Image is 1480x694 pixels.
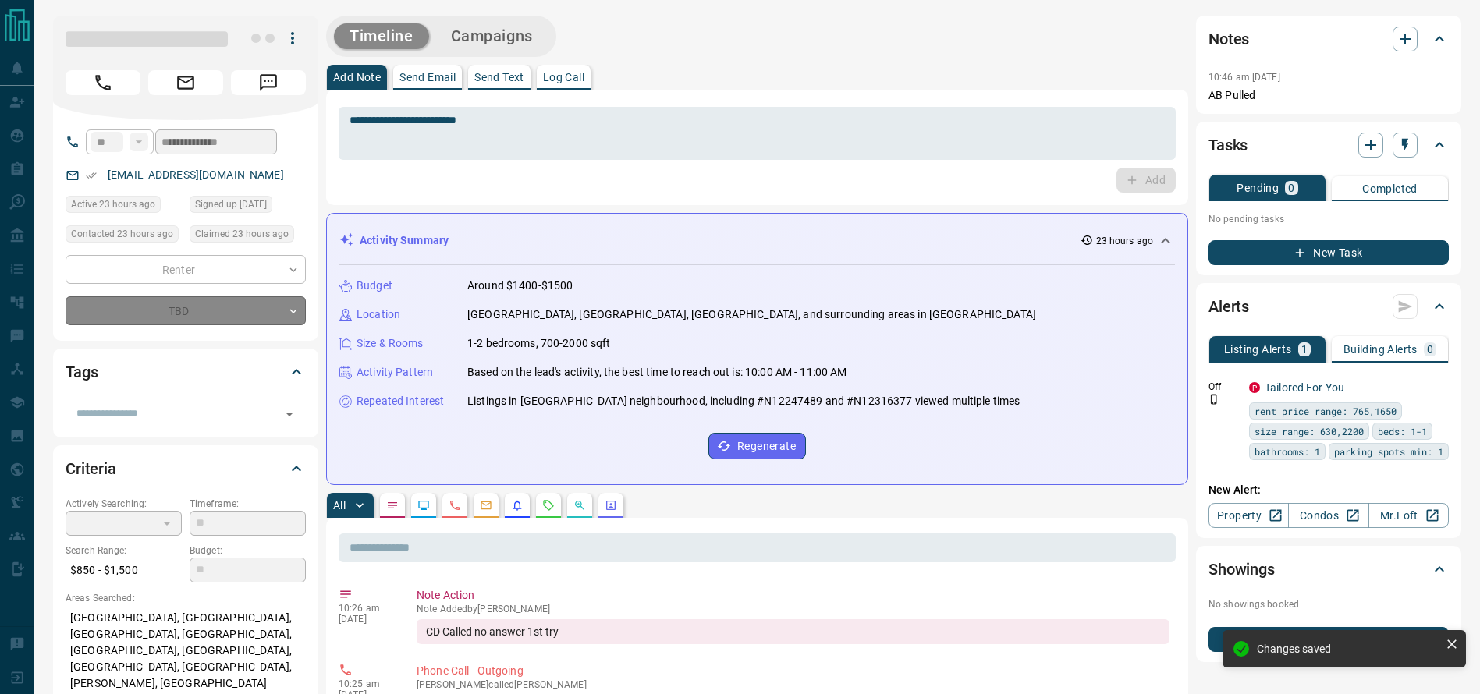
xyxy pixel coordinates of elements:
p: AB Pulled [1208,87,1449,104]
span: bathrooms: 1 [1255,444,1320,459]
p: Note Action [417,587,1169,604]
svg: Notes [386,499,399,512]
span: size range: 630,2200 [1255,423,1364,439]
button: Timeline [334,23,429,49]
p: Add Note [333,72,381,83]
h2: Criteria [66,456,116,481]
div: Renter [66,255,306,284]
a: Mr.Loft [1368,503,1449,528]
p: 1-2 bedrooms, 700-2000 sqft [467,335,611,352]
div: Changes saved [1257,643,1439,655]
h2: Alerts [1208,294,1249,319]
svg: Lead Browsing Activity [417,499,430,512]
p: 10:46 am [DATE] [1208,72,1280,83]
p: 10:25 am [339,678,393,689]
p: New Alert: [1208,482,1449,498]
p: 10:26 am [339,603,393,614]
p: Timeframe: [190,497,306,511]
div: Thu Sep 11 2025 [190,196,306,218]
span: Active 23 hours ago [71,197,155,212]
button: New Task [1208,240,1449,265]
p: Actively Searching: [66,497,182,511]
button: Open [279,403,300,425]
p: Log Call [543,72,584,83]
h2: Showings [1208,557,1275,582]
p: Location [357,306,400,323]
button: Campaigns [435,23,548,49]
svg: Calls [449,499,461,512]
span: Signed up [DATE] [195,197,267,212]
p: Send Email [399,72,456,83]
svg: Push Notification Only [1208,394,1219,405]
span: parking spots min: 1 [1334,444,1443,459]
svg: Listing Alerts [511,499,524,512]
textarea: To enrich screen reader interactions, please activate Accessibility in Grammarly extension settings [350,114,1165,154]
span: rent price range: 765,1650 [1255,403,1397,419]
a: Property [1208,503,1289,528]
h2: Notes [1208,27,1249,51]
p: Activity Pattern [357,364,433,381]
div: Activity Summary23 hours ago [339,226,1175,255]
div: Showings [1208,551,1449,588]
span: beds: 1-1 [1378,423,1427,439]
div: Thu Sep 11 2025 [190,225,306,247]
p: Listings in [GEOGRAPHIC_DATA] neighbourhood, including #N12247489 and #N12316377 viewed multiple ... [467,393,1020,409]
div: CD Called no answer 1st try [417,619,1169,644]
span: Message [231,70,306,95]
p: Building Alerts [1343,344,1418,355]
h2: Tasks [1208,133,1248,158]
p: [GEOGRAPHIC_DATA], [GEOGRAPHIC_DATA], [GEOGRAPHIC_DATA], and surrounding areas in [GEOGRAPHIC_DATA] [467,306,1036,323]
p: All [333,500,346,511]
button: Regenerate [708,433,806,459]
a: [EMAIL_ADDRESS][DOMAIN_NAME] [108,168,284,181]
svg: Opportunities [573,499,586,512]
div: Notes [1208,20,1449,58]
span: Call [66,70,140,95]
p: Send Text [474,72,524,83]
p: Note Added by [PERSON_NAME] [417,604,1169,614]
a: Condos [1288,503,1368,528]
div: Criteria [66,450,306,487]
p: Around $1400-$1500 [467,278,573,294]
div: Tasks [1208,126,1449,164]
p: 0 [1427,344,1433,355]
p: Size & Rooms [357,335,424,352]
div: Alerts [1208,288,1449,325]
p: Areas Searched: [66,591,306,605]
p: Completed [1362,183,1418,194]
div: Tags [66,353,306,391]
div: TBD [66,296,306,325]
p: [PERSON_NAME] called [PERSON_NAME] [417,679,1169,690]
p: No pending tasks [1208,207,1449,231]
div: Thu Sep 11 2025 [66,225,182,247]
button: New Showing [1208,627,1449,652]
p: $850 - $1,500 [66,558,182,583]
p: Listing Alerts [1224,344,1292,355]
p: Budget [357,278,392,294]
span: Claimed 23 hours ago [195,226,289,242]
svg: Agent Actions [605,499,617,512]
svg: Email Verified [86,170,97,181]
p: 0 [1288,182,1294,193]
a: Tailored For You [1265,381,1344,394]
p: Budget: [190,544,306,558]
p: 23 hours ago [1096,234,1153,248]
p: Off [1208,380,1240,394]
p: Pending [1237,182,1279,193]
p: [DATE] [339,614,393,625]
span: Contacted 23 hours ago [71,226,173,242]
p: Phone Call - Outgoing [417,663,1169,679]
p: Search Range: [66,544,182,558]
div: Thu Sep 11 2025 [66,196,182,218]
span: Email [148,70,223,95]
div: property.ca [1249,382,1260,393]
p: Based on the lead's activity, the best time to reach out is: 10:00 AM - 11:00 AM [467,364,847,381]
p: No showings booked [1208,597,1449,611]
h2: Tags [66,359,98,384]
svg: Emails [480,499,492,512]
p: Repeated Interest [357,393,444,409]
p: 1 [1301,344,1308,355]
p: Activity Summary [360,232,449,249]
svg: Requests [542,499,555,512]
